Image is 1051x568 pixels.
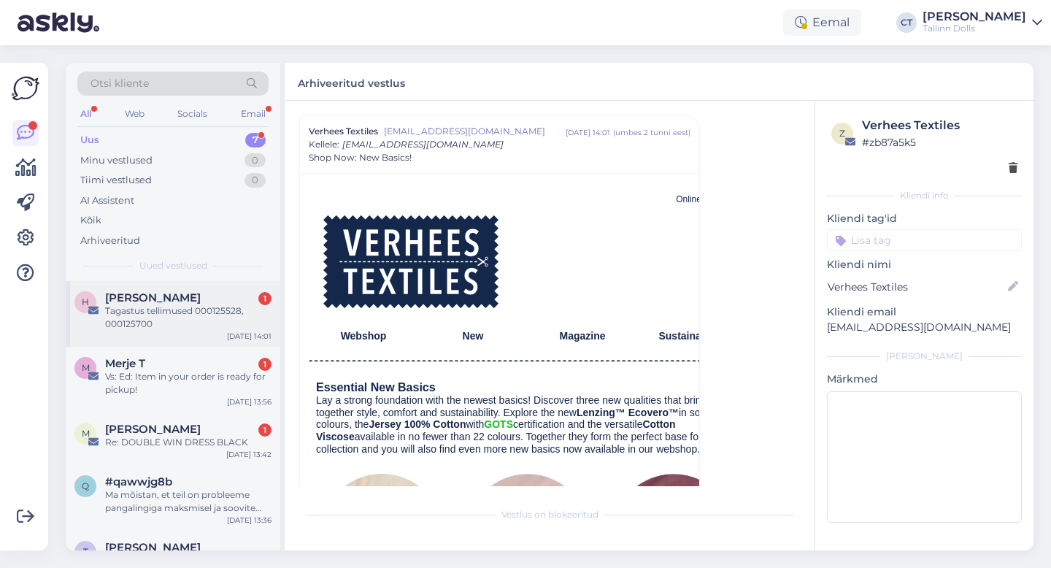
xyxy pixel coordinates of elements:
a: Webshop [341,330,387,342]
a: Sustainability [658,330,725,342]
p: Kliendi nimi [827,257,1022,272]
span: H [82,296,89,307]
span: M [82,362,90,373]
label: Arhiveeritud vestlus [298,72,405,91]
span: Vestlus on blokeeritud [501,508,598,521]
img: Image [323,215,498,307]
p: [EMAIL_ADDRESS][DOMAIN_NAME] [827,320,1022,335]
div: 0 [245,173,266,188]
strong: Cotton Viscose [316,418,676,442]
span: T [83,546,88,557]
p: Kliendi tag'id [827,211,1022,226]
div: Vs: Ed: Item in your order is ready for pickup! [105,370,272,396]
div: 1 [258,423,272,437]
span: Lay a strong foundation with the newest basics! Discover three new qualities that bring together ... [316,394,721,455]
a: Magazine [559,331,605,342]
span: Verhees Textiles [309,125,378,138]
span: #qawwjg8b [105,475,172,488]
div: Ma mõistan, et teil on probleeme pangalingiga maksmisel ja soovite teada, kas arve alusel on võim... [105,488,272,515]
div: CT [896,12,917,33]
div: Tagastus tellimused 000125528, 000125700 [105,304,272,331]
div: [PERSON_NAME] [827,350,1022,363]
div: Re: DOUBLE WIN DRESS BLACK [105,436,272,449]
strong: Jersey 100% Cotton [369,418,466,430]
div: Kõik [80,213,101,228]
span: Hannele Pook [105,291,201,304]
div: # zb87a5k5 [862,134,1017,150]
span: [EMAIL_ADDRESS][DOMAIN_NAME] [342,139,504,150]
span: z [839,128,845,139]
div: Tiimi vestlused [80,173,152,188]
div: Kliendi info [827,189,1022,202]
div: 0 [245,153,266,168]
p: Märkmed [827,372,1022,387]
div: [PERSON_NAME] [923,11,1026,23]
div: [DATE] 13:56 [227,396,272,407]
span: Shop Now: New Basics! [309,151,412,164]
div: [DATE] 13:36 [227,515,272,526]
div: Tallinn Dolls [923,23,1026,34]
img: Askly Logo [12,74,39,102]
span: Margery Kihho [105,423,201,436]
span: [EMAIL_ADDRESS][DOMAIN_NAME] [384,125,566,138]
div: All [77,104,94,123]
span: Otsi kliente [91,76,149,91]
span: Merje T [105,357,145,370]
div: Minu vestlused [80,153,153,168]
div: AI Assistent [80,193,134,208]
a: New [463,330,484,342]
input: Lisa tag [827,229,1022,251]
div: Eemal [783,9,861,36]
div: Web [122,104,147,123]
a: Online version [676,194,732,204]
input: Lisa nimi [828,279,1005,295]
div: [DATE] 13:42 [226,449,272,460]
div: Socials [174,104,210,123]
div: ( umbes 2 tunni eest ) [613,127,690,138]
span: Kellele : [309,139,339,150]
span: q [82,480,89,491]
div: 7 [245,133,266,147]
span: M [82,428,90,439]
div: 1 [258,292,272,305]
strong: Magazine [559,330,605,342]
div: Email [238,104,269,123]
div: Arhiveeritud [80,234,140,248]
div: Verhees Textiles [862,117,1017,134]
strong: Lenzing™ Ecovero™ [577,407,679,418]
div: 1 [258,358,272,371]
span: Uued vestlused [139,259,207,272]
a: [PERSON_NAME]Tallinn Dolls [923,11,1042,34]
div: [DATE] 14:01 [566,127,610,138]
div: [DATE] 14:01 [227,331,272,342]
span: Essential New Basics [316,381,436,394]
p: Kliendi email [827,304,1022,320]
div: Uus [80,133,99,147]
span: Tiina Heil [105,541,201,554]
strong: GOTS [484,418,513,430]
